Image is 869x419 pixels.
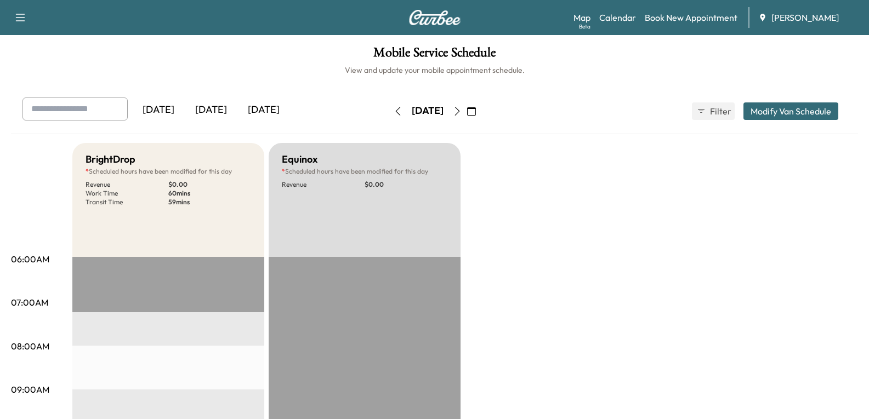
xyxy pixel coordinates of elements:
div: Beta [579,22,590,31]
p: $ 0.00 [168,180,251,189]
p: 07:00AM [11,296,48,309]
p: $ 0.00 [365,180,447,189]
h1: Mobile Service Schedule [11,46,858,65]
a: Book New Appointment [645,11,737,24]
h6: View and update your mobile appointment schedule. [11,65,858,76]
span: [PERSON_NAME] [771,11,839,24]
p: Scheduled hours have been modified for this day [86,167,251,176]
button: Modify Van Schedule [743,102,838,120]
p: Revenue [282,180,365,189]
div: [DATE] [132,97,185,123]
div: [DATE] [185,97,237,123]
h5: Equinox [282,152,317,167]
a: Calendar [599,11,636,24]
p: Revenue [86,180,168,189]
img: Curbee Logo [408,10,461,25]
h5: BrightDrop [86,152,135,167]
p: Transit Time [86,198,168,206]
p: 59 mins [168,198,251,206]
button: Filter [692,102,735,120]
p: 60 mins [168,189,251,198]
p: 09:00AM [11,383,49,396]
a: MapBeta [573,11,590,24]
p: 08:00AM [11,340,49,353]
p: Work Time [86,189,168,198]
p: 06:00AM [11,252,49,266]
div: [DATE] [237,97,290,123]
span: Filter [710,105,730,118]
p: Scheduled hours have been modified for this day [282,167,447,176]
div: [DATE] [412,104,444,118]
